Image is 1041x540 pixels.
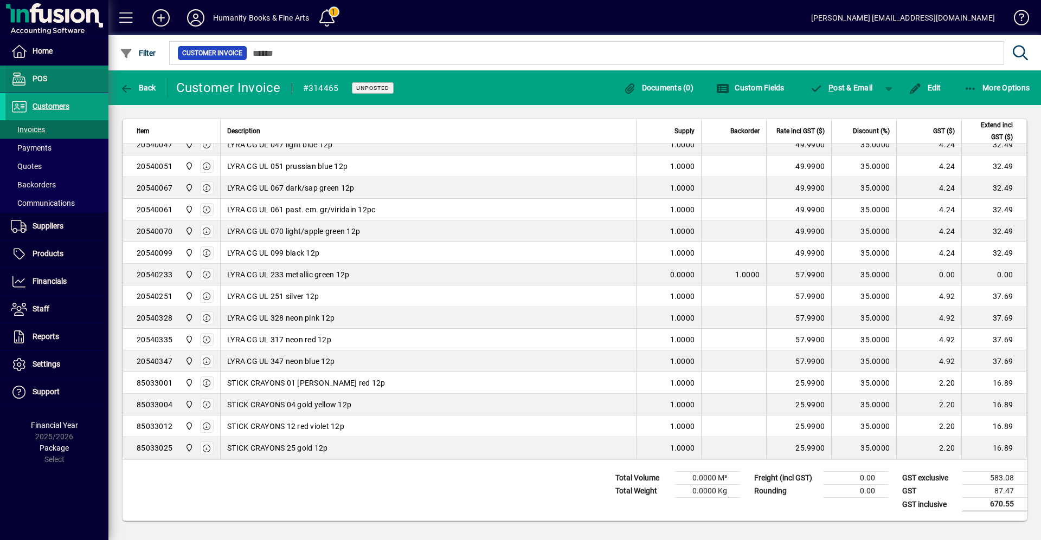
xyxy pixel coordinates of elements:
[828,83,833,92] span: P
[120,83,156,92] span: Back
[961,372,1026,394] td: 16.89
[182,269,195,281] span: Humanity Books & Fine Art Supplies
[831,264,896,285] td: 35.0000
[303,80,339,97] div: #314465
[213,9,310,27] div: Humanity Books & Fine Arts
[33,102,69,110] span: Customers
[964,83,1030,92] span: More Options
[961,78,1033,97] button: More Options
[137,204,172,215] div: 20540061
[670,248,695,258] span: 1.0000
[11,199,75,207] span: Communications
[670,421,695,432] span: 1.0000
[5,139,108,157] a: Payments
[896,307,961,329] td: 4.92
[33,332,59,341] span: Reports
[5,268,108,295] a: Financials
[117,43,159,63] button: Filter
[776,125,825,137] span: Rate incl GST ($)
[961,350,1026,372] td: 37.69
[805,78,878,97] button: Post & Email
[933,125,955,137] span: GST ($)
[670,204,695,215] span: 1.0000
[773,313,825,323] div: 57.9900
[961,394,1026,415] td: 16.89
[831,242,896,264] td: 35.0000
[961,285,1026,307] td: 37.69
[33,249,63,258] span: Products
[227,125,260,137] span: Description
[176,79,281,96] div: Customer Invoice
[227,399,351,410] span: STICK CRAYONS 04 gold yellow 12p
[674,125,695,137] span: Supply
[670,399,695,410] span: 1.0000
[670,226,695,237] span: 1.0000
[227,443,327,453] span: STICK CRAYONS 25 gold 12p
[670,161,695,172] span: 1.0000
[227,183,354,193] span: LYRA CG UL 067 dark/sap green 12p
[33,47,53,55] span: Home
[137,248,172,258] div: 20540099
[670,334,695,345] span: 1.0000
[675,485,740,498] td: 0.0000 Kg
[182,204,195,216] span: Humanity Books & Fine Art Supplies
[182,355,195,367] span: Humanity Books & Fine Art Supplies
[896,199,961,220] td: 4.24
[773,334,825,345] div: 57.9900
[831,134,896,155] td: 35.0000
[749,472,823,485] td: Freight (incl GST)
[227,269,349,280] span: LYRA CG UL 233 metallic green 12p
[33,387,60,396] span: Support
[896,264,961,285] td: 0.00
[962,498,1027,511] td: 670.55
[823,485,888,498] td: 0.00
[5,120,108,139] a: Invoices
[896,372,961,394] td: 2.20
[896,220,961,242] td: 4.24
[227,313,335,323] span: LYRA CG UL 328 neon pink 12p
[227,226,360,237] span: LYRA CG UL 070 light/apple green 12p
[670,313,695,323] span: 1.0000
[831,199,896,220] td: 35.0000
[968,119,1013,143] span: Extend incl GST ($)
[5,38,108,65] a: Home
[831,437,896,459] td: 35.0000
[137,356,172,367] div: 20540347
[5,175,108,194] a: Backorders
[5,240,108,268] a: Products
[137,443,172,453] div: 85033025
[896,437,961,459] td: 2.20
[178,8,213,28] button: Profile
[962,472,1027,485] td: 583.08
[773,204,825,215] div: 49.9900
[896,242,961,264] td: 4.24
[773,443,825,453] div: 25.9900
[670,378,695,388] span: 1.0000
[773,291,825,302] div: 57.9900
[749,485,823,498] td: Rounding
[773,161,825,172] div: 49.9900
[144,8,178,28] button: Add
[137,399,172,410] div: 85033004
[137,334,172,345] div: 20540335
[906,78,944,97] button: Edit
[620,78,696,97] button: Documents (0)
[182,377,195,389] span: Humanity Books & Fine Art Supplies
[40,444,69,452] span: Package
[182,225,195,237] span: Humanity Books & Fine Art Supplies
[773,248,825,258] div: 49.9900
[773,378,825,388] div: 25.9900
[773,269,825,280] div: 57.9900
[117,78,159,97] button: Back
[773,356,825,367] div: 57.9900
[897,485,962,498] td: GST
[961,329,1026,350] td: 37.69
[896,285,961,307] td: 4.92
[670,139,695,150] span: 1.0000
[5,323,108,350] a: Reports
[137,313,172,323] div: 20540328
[33,304,49,313] span: Staff
[182,334,195,346] span: Humanity Books & Fine Art Supplies
[227,356,335,367] span: LYRA CG UL 347 neon blue 12p
[227,161,348,172] span: LYRA CG UL 051 prussian blue 12p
